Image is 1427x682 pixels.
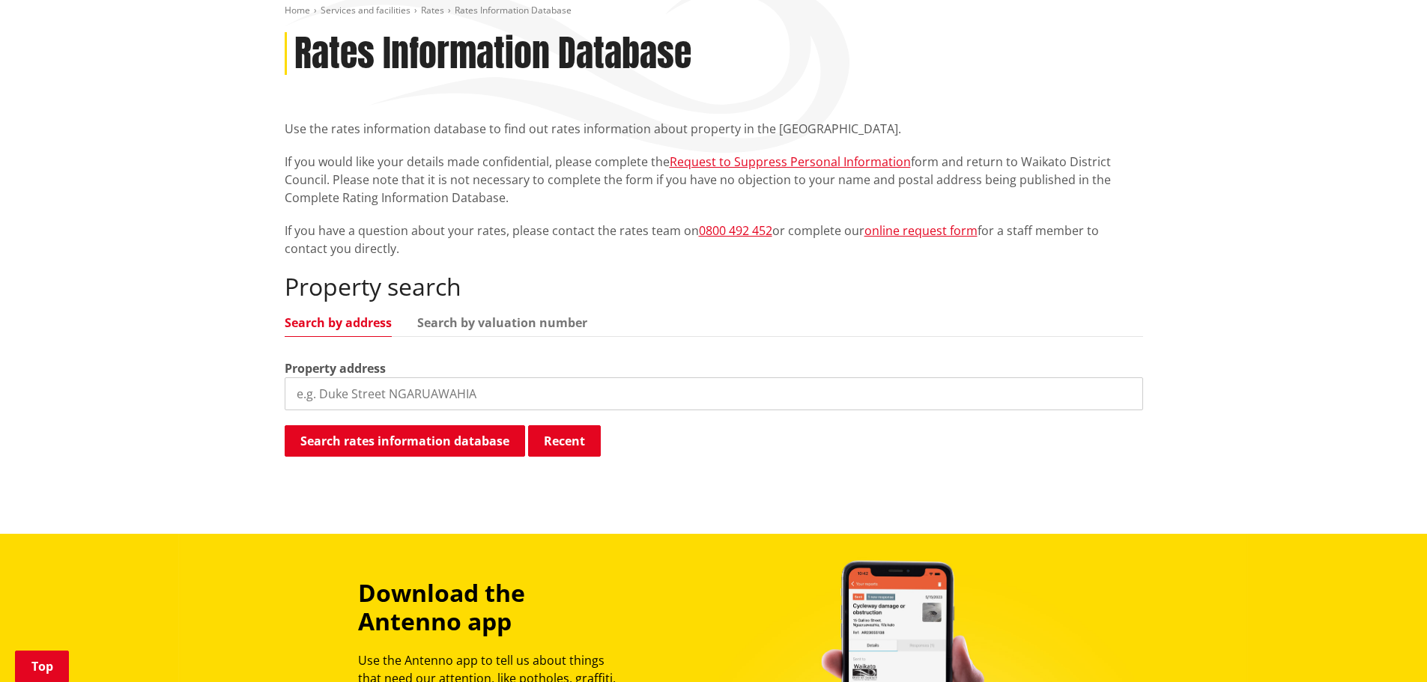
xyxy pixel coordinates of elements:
h2: Property search [285,273,1143,301]
p: Use the rates information database to find out rates information about property in the [GEOGRAPHI... [285,120,1143,138]
a: online request form [864,222,978,239]
input: e.g. Duke Street NGARUAWAHIA [285,377,1143,410]
a: 0800 492 452 [699,222,772,239]
p: If you would like your details made confidential, please complete the form and return to Waikato ... [285,153,1143,207]
iframe: Messenger Launcher [1358,619,1412,673]
h3: Download the Antenno app [358,579,629,636]
label: Property address [285,359,386,377]
a: Home [285,4,310,16]
span: Rates Information Database [455,4,572,16]
a: Services and facilities [321,4,410,16]
button: Search rates information database [285,425,525,457]
a: Top [15,651,69,682]
a: Request to Suppress Personal Information [670,153,911,170]
a: Rates [421,4,444,16]
a: Search by valuation number [417,317,587,329]
h1: Rates Information Database [294,32,691,76]
a: Search by address [285,317,392,329]
button: Recent [528,425,601,457]
p: If you have a question about your rates, please contact the rates team on or complete our for a s... [285,222,1143,258]
nav: breadcrumb [285,4,1143,17]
